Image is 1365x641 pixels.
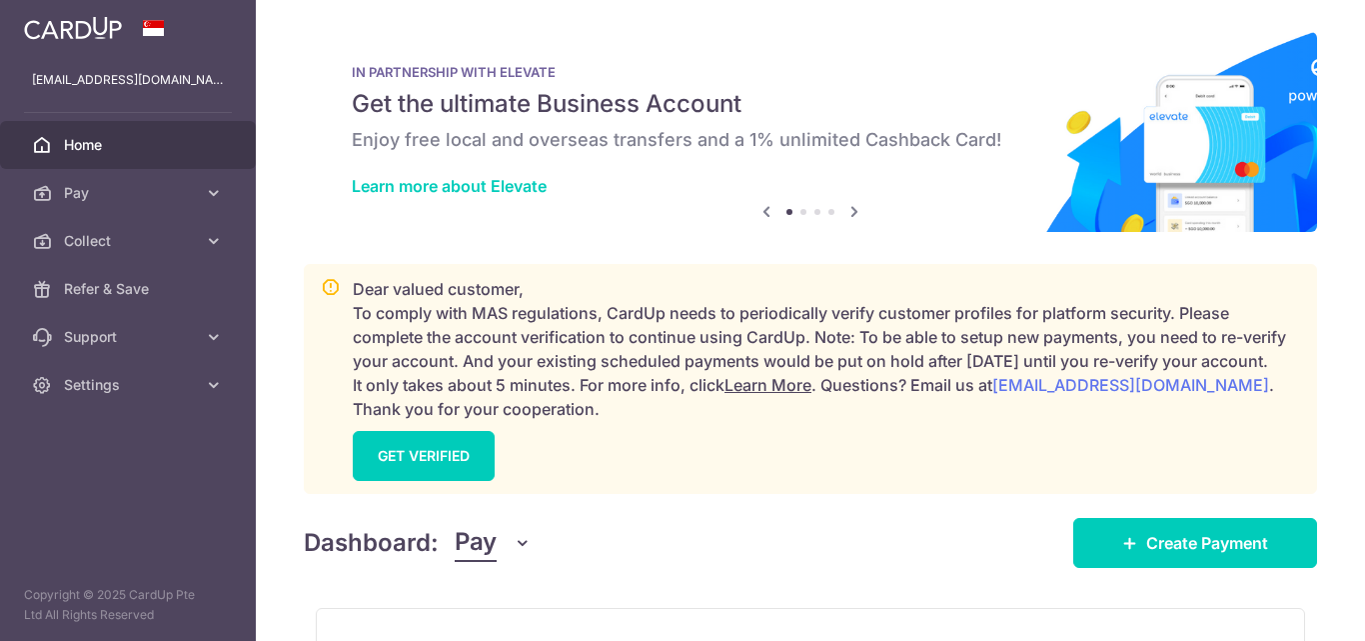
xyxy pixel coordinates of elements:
[1073,518,1317,568] a: Create Payment
[352,128,1269,152] h6: Enjoy free local and overseas transfers and a 1% unlimited Cashback Card!
[64,375,196,395] span: Settings
[64,327,196,347] span: Support
[64,279,196,299] span: Refer & Save
[304,525,439,561] h4: Dashboard:
[992,375,1269,395] a: [EMAIL_ADDRESS][DOMAIN_NAME]
[32,70,224,90] p: [EMAIL_ADDRESS][DOMAIN_NAME]
[64,231,196,251] span: Collect
[455,524,497,562] span: Pay
[352,176,547,196] a: Learn more about Elevate
[352,88,1269,120] h5: Get the ultimate Business Account
[64,183,196,203] span: Pay
[352,64,1269,80] p: IN PARTNERSHIP WITH ELEVATE
[455,524,532,562] button: Pay
[1237,581,1345,631] iframe: Opens a widget where you can find more information
[1146,531,1268,555] span: Create Payment
[353,431,495,481] a: GET VERIFIED
[724,375,811,395] a: Learn More
[24,16,122,40] img: CardUp
[64,135,196,155] span: Home
[353,277,1300,421] p: Dear valued customer, To comply with MAS regulations, CardUp needs to periodically verify custome...
[304,32,1317,232] img: Renovation banner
